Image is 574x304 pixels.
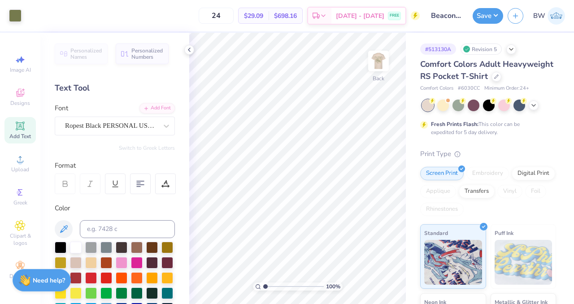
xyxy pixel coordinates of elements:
[431,120,541,136] div: This color can be expedited for 5 day delivery.
[55,103,68,113] label: Font
[495,228,513,238] span: Puff Ink
[484,85,529,92] span: Minimum Order: 24 +
[10,100,30,107] span: Designs
[525,185,546,198] div: Foil
[4,232,36,247] span: Clipart & logos
[424,240,482,285] img: Standard
[139,103,175,113] div: Add Font
[131,48,163,60] span: Personalized Numbers
[336,11,384,21] span: [DATE] - [DATE]
[370,52,387,70] img: Back
[11,166,29,173] span: Upload
[244,11,263,21] span: $29.09
[33,276,65,285] strong: Need help?
[495,240,552,285] img: Puff Ink
[420,59,553,82] span: Comfort Colors Adult Heavyweight RS Pocket T-Shirt
[548,7,565,25] img: Brooke Williams
[420,185,456,198] div: Applique
[420,43,456,55] div: # 513130A
[326,282,340,291] span: 100 %
[55,203,175,213] div: Color
[13,199,27,206] span: Greek
[55,82,175,94] div: Text Tool
[10,66,31,74] span: Image AI
[70,48,102,60] span: Personalized Names
[55,161,176,171] div: Format
[199,8,234,24] input: – –
[420,203,464,216] div: Rhinestones
[431,121,478,128] strong: Fresh Prints Flash:
[420,167,464,180] div: Screen Print
[533,11,545,21] span: BW
[9,273,31,280] span: Decorate
[461,43,502,55] div: Revision 5
[533,7,565,25] a: BW
[466,167,509,180] div: Embroidery
[497,185,522,198] div: Vinyl
[274,11,297,21] span: $698.16
[9,133,31,140] span: Add Text
[80,220,175,238] input: e.g. 7428 c
[424,228,448,238] span: Standard
[459,185,495,198] div: Transfers
[458,85,480,92] span: # 6030CC
[512,167,555,180] div: Digital Print
[473,8,503,24] button: Save
[420,85,453,92] span: Comfort Colors
[420,149,556,159] div: Print Type
[390,13,399,19] span: FREE
[424,7,468,25] input: Untitled Design
[119,144,175,152] button: Switch to Greek Letters
[373,74,384,83] div: Back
